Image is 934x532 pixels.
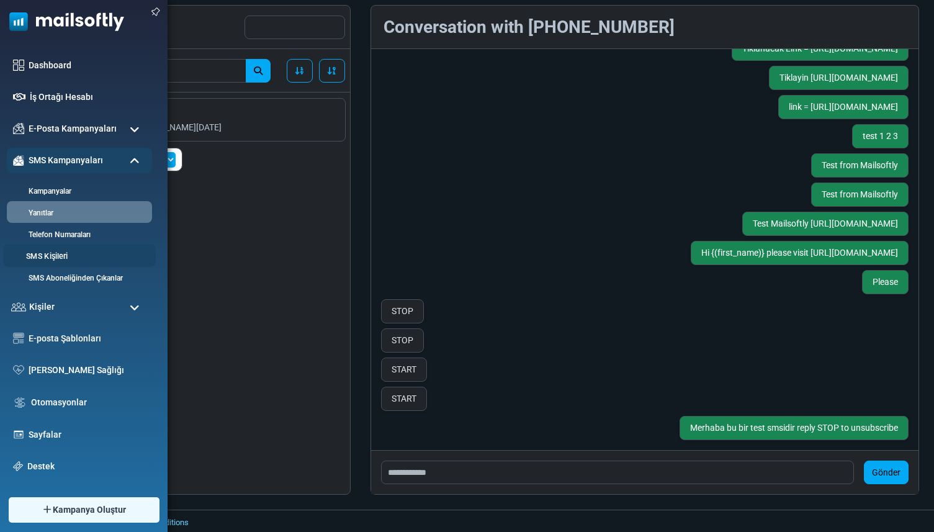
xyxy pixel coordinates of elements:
[30,91,146,104] a: İş Ortağı Hesabı
[680,416,909,440] div: Merhaba bu bir test smsidir reply STOP to unsubscribe
[742,212,909,236] div: Test Mailsoftly [URL][DOMAIN_NAME]
[381,358,427,382] div: START
[29,428,146,441] a: Sayfalar
[377,14,912,40] div: Conversation with [PHONE_NUMBER]
[381,387,427,411] div: START
[7,186,149,197] a: Kampanyalar
[13,365,24,375] img: domain-health-icon.svg
[40,510,934,532] footer: 2025
[7,273,149,284] a: SMS Aboneliğinden Çıkanlar
[27,460,146,473] a: Destek
[691,241,909,265] div: Hi {(first_name)} please visit [URL][DOMAIN_NAME]
[864,461,909,484] button: Gönder
[29,300,55,313] span: Kişiler
[13,123,24,134] img: campaigns-icon.png
[29,364,146,377] a: [PERSON_NAME] Sağlığı
[862,270,909,294] div: Please
[13,429,24,440] img: landing_pages.svg
[29,122,117,135] span: E-Posta Kampanyaları
[811,183,909,207] div: Test from Mailsoftly
[68,106,339,121] span: [PHONE_NUMBER]
[3,251,152,263] a: SMS Kişileri
[7,207,149,219] a: Yanıtlar
[778,95,909,119] div: link = [URL][DOMAIN_NAME]
[29,154,103,167] span: SMS Kampanyaları
[769,66,909,90] div: Tiklayin [URL][DOMAIN_NAME]
[29,59,146,72] a: Dashboard
[31,396,146,409] a: Otomasyonlar
[732,37,909,61] div: Tiklanacak Link = [URL][DOMAIN_NAME]
[13,395,27,410] img: workflow.svg
[53,503,126,516] span: Kampanya Oluştur
[11,302,26,311] img: contacts-icon.svg
[13,461,23,471] img: support-icon.svg
[68,121,339,134] span: Son yanıt tarihi: [PERSON_NAME][DATE]
[13,333,24,344] img: email-templates-icon.svg
[381,299,424,323] div: STOP
[7,229,149,240] a: Telefon Numaraları
[13,60,24,71] img: dashboard-icon.svg
[29,332,146,345] a: E-posta Şablonları
[811,153,909,178] div: Test from Mailsoftly
[852,124,909,148] div: test 1 2 3
[381,328,424,353] div: STOP
[13,155,24,166] img: campaigns-icon-active.png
